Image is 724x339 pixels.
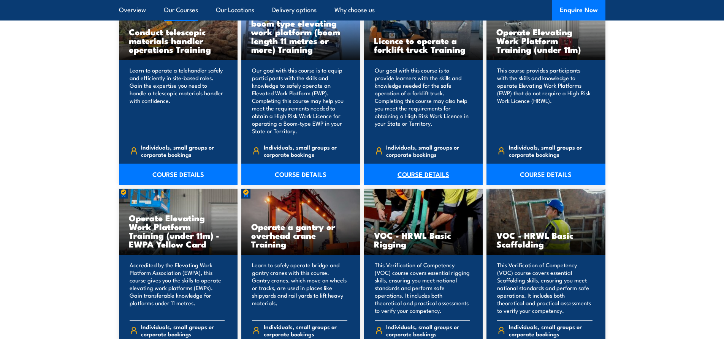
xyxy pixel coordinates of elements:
[375,261,470,314] p: This Verification of Competency (VOC) course covers essential rigging skills, ensuring you meet n...
[252,261,347,314] p: Learn to safely operate bridge and gantry cranes with this course. Gantry cranes, which move on w...
[264,323,347,337] span: Individuals, small groups or corporate bookings
[386,323,470,337] span: Individuals, small groups or corporate bookings
[374,36,473,54] h3: Licence to operate a forklift truck Training
[486,164,605,185] a: COURSE DETAILS
[130,66,225,135] p: Learn to operate a telehandler safely and efficiently in site-based roles. Gain the expertise you...
[509,143,593,158] span: Individuals, small groups or corporate bookings
[141,143,225,158] span: Individuals, small groups or corporate bookings
[497,261,593,314] p: This Verification of Competency (VOC) course covers essential Scaffolding skills, ensuring you me...
[496,27,596,54] h3: Operate Elevating Work Platform Training (under 11m)
[252,66,347,135] p: Our goal with this course is to equip participants with the skills and knowledge to safely operat...
[497,66,593,135] p: This course provides participants with the skills and knowledge to operate Elevating Work Platfor...
[119,164,238,185] a: COURSE DETAILS
[364,164,483,185] a: COURSE DETAILS
[509,323,593,337] span: Individuals, small groups or corporate bookings
[129,213,228,248] h3: Operate Elevating Work Platform Training (under 11m) - EWPA Yellow Card
[141,323,225,337] span: Individuals, small groups or corporate bookings
[374,231,473,248] h3: VOC - HRWL Basic Rigging
[129,27,228,54] h3: Conduct telescopic materials handler operations Training
[251,10,350,54] h3: Licence to operate a boom type elevating work platform (boom length 11 metres or more) Training
[264,143,347,158] span: Individuals, small groups or corporate bookings
[386,143,470,158] span: Individuals, small groups or corporate bookings
[241,164,360,185] a: COURSE DETAILS
[375,66,470,135] p: Our goal with this course is to provide learners with the skills and knowledge needed for the saf...
[130,261,225,314] p: Accredited by the Elevating Work Platform Association (EWPA), this course gives you the skills to...
[496,231,596,248] h3: VOC - HRWL Basic Scaffolding
[251,222,350,248] h3: Operate a gantry or overhead crane Training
